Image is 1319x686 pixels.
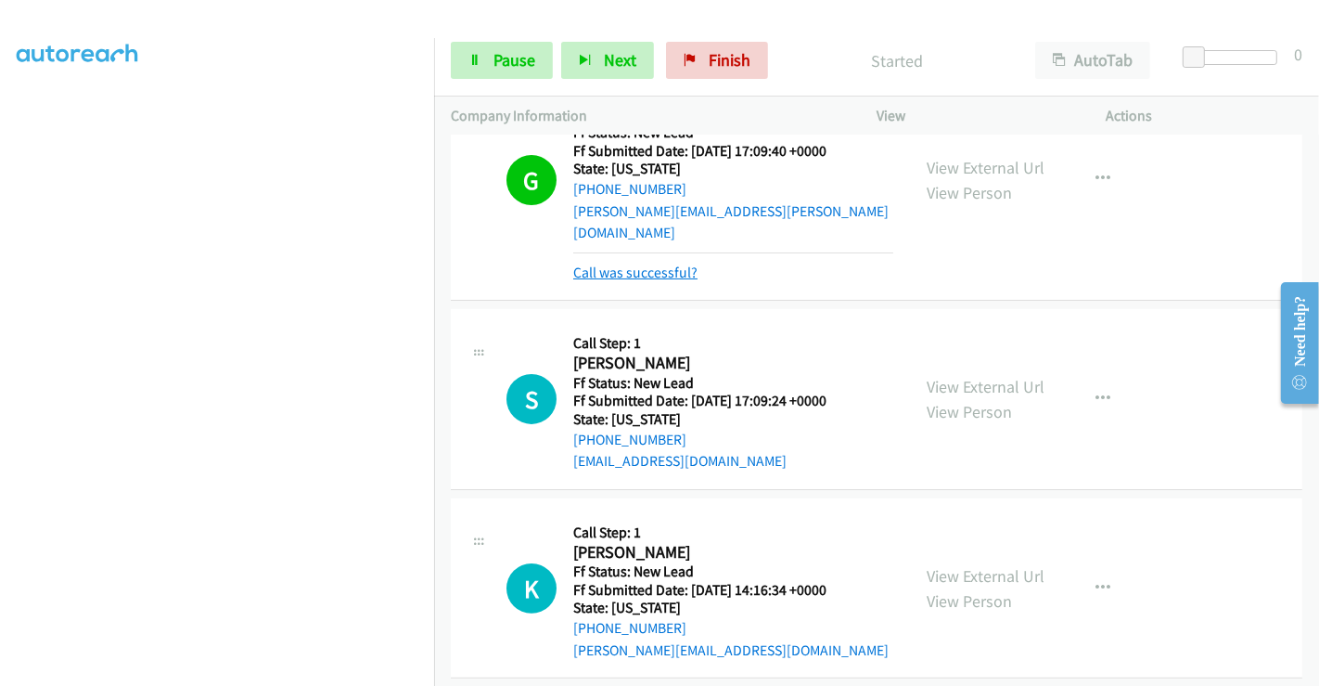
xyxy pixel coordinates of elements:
p: View [877,105,1073,127]
h5: Ff Status: New Lead [573,374,850,393]
h5: Ff Status: New Lead [573,563,889,581]
a: [PHONE_NUMBER] [573,180,686,198]
div: Delay between calls (in seconds) [1192,50,1277,65]
h5: Ff Submitted Date: [DATE] 17:09:24 +0000 [573,392,850,410]
a: View External Url [927,376,1044,397]
a: Pause [451,42,553,79]
h2: [PERSON_NAME] [573,353,850,374]
iframe: Resource Center [1266,269,1319,417]
span: Finish [709,49,750,71]
p: Actions [1107,105,1303,127]
h5: Ff Submitted Date: [DATE] 17:09:40 +0000 [573,142,893,161]
span: Pause [493,49,535,71]
h5: State: [US_STATE] [573,160,893,178]
a: View Person [927,401,1012,422]
a: [PERSON_NAME][EMAIL_ADDRESS][PERSON_NAME][DOMAIN_NAME] [573,202,889,242]
span: Next [604,49,636,71]
h2: [PERSON_NAME] [573,542,850,563]
a: View Person [927,590,1012,612]
button: AutoTab [1035,42,1150,79]
a: Finish [666,42,768,79]
h5: Call Step: 1 [573,334,850,353]
div: The call is yet to be attempted [506,374,557,424]
div: 0 [1294,42,1302,67]
h5: Ff Submitted Date: [DATE] 14:16:34 +0000 [573,581,889,600]
h5: Call Step: 1 [573,524,889,542]
h1: S [506,374,557,424]
h1: K [506,563,557,614]
div: The call is yet to be attempted [506,563,557,614]
h1: G [506,155,557,205]
a: [PHONE_NUMBER] [573,619,686,637]
p: Company Information [451,105,843,127]
a: View External Url [927,157,1044,178]
h5: State: [US_STATE] [573,410,850,429]
h5: State: [US_STATE] [573,599,889,617]
button: Next [561,42,654,79]
a: [EMAIL_ADDRESS][DOMAIN_NAME] [573,452,787,470]
a: View Person [927,182,1012,203]
a: [PERSON_NAME][EMAIL_ADDRESS][DOMAIN_NAME] [573,641,889,659]
p: Started [793,48,1002,73]
a: View External Url [927,565,1044,587]
a: Call was successful? [573,264,698,281]
a: [PHONE_NUMBER] [573,431,686,448]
